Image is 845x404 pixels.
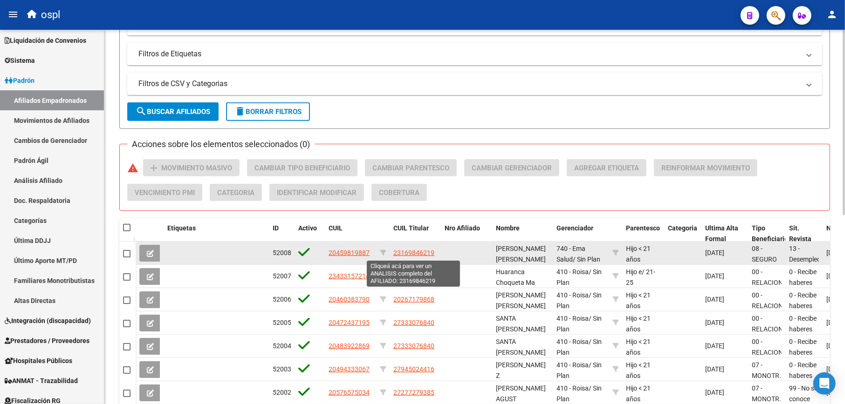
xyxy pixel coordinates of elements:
[789,338,828,367] span: 0 - Recibe haberes regularmente
[752,361,782,390] span: 07 - MONOTR. SOCIALES
[127,138,315,151] h3: Acciones sobre los elementos seleccionados (0)
[785,218,823,249] datatable-header-cell: Sit. Revista
[41,5,60,25] span: ospl
[752,291,795,330] span: 00 - RELACION DE DEPENDENCIA
[556,268,589,276] span: 410 - Roisa
[273,389,291,396] span: 52002
[269,218,295,249] datatable-header-cell: ID
[393,272,434,280] span: 20929473966
[626,291,651,310] span: Hijo < 21 años
[626,315,651,333] span: Hijo < 21 años
[626,361,651,379] span: Hijo < 21 años
[379,189,419,197] span: Cobertura
[135,189,195,197] span: Vencimiento PMI
[567,159,646,176] button: Agregar Etiqueta
[329,272,370,280] span: 23433157214
[556,338,589,345] span: 410 - Roisa
[752,338,795,377] span: 00 - RELACION DE DEPENDENCIA
[556,224,593,232] span: Gerenciador
[464,159,559,176] button: Cambiar Gerenciador
[210,184,262,201] button: Categoria
[136,106,147,117] mat-icon: search
[136,108,210,116] span: Buscar Afiliados
[553,218,609,249] datatable-header-cell: Gerenciador
[472,164,552,172] span: Cambiar Gerenciador
[626,224,660,232] span: Parentesco
[752,268,795,307] span: 00 - RELACION DE DEPENDENCIA
[390,218,441,249] datatable-header-cell: CUIL Titular
[329,342,370,350] span: 20483922869
[148,162,159,174] mat-icon: add
[371,184,427,201] button: Cobertura
[247,159,357,176] button: Cambiar Tipo Beneficiario
[393,296,434,303] span: 20267179868
[789,245,821,263] span: 13 - Desempleo
[254,164,350,172] span: Cambiar Tipo Beneficiario
[329,249,370,256] span: 20459819887
[329,389,370,396] span: 20576575034
[668,224,697,232] span: Categoria
[664,218,701,249] datatable-header-cell: Categoria
[496,291,546,310] span: [PERSON_NAME] [PERSON_NAME]
[705,364,744,375] div: [DATE]
[127,102,219,121] button: Buscar Afiliados
[496,245,546,263] span: [PERSON_NAME] [PERSON_NAME]
[5,316,91,326] span: Integración (discapacidad)
[789,224,811,242] span: Sit. Revista
[5,376,78,386] span: ANMAT - Trazabilidad
[273,272,291,280] span: 52007
[705,341,744,351] div: [DATE]
[556,245,585,263] span: 740 - Ema Salud
[496,361,546,379] span: [PERSON_NAME] Z
[705,387,744,398] div: [DATE]
[329,296,370,303] span: 20460383790
[654,159,757,176] button: Reinformar Movimiento
[393,365,434,373] span: 27945024416
[789,268,828,297] span: 0 - Recibe haberes regularmente
[5,75,34,86] span: Padrón
[826,9,838,20] mat-icon: person
[496,224,520,232] span: Nombre
[748,218,785,249] datatable-header-cell: Tipo Beneficiario
[164,218,269,249] datatable-header-cell: Etiquetas
[217,189,254,197] span: Categoria
[365,159,457,176] button: Cambiar Parentesco
[329,365,370,373] span: 20494333067
[234,106,246,117] mat-icon: delete
[705,248,744,258] div: [DATE]
[138,49,800,59] mat-panel-title: Filtros de Etiquetas
[393,224,429,232] span: CUIL Titular
[127,162,138,174] mat-icon: warning
[325,218,376,249] datatable-header-cell: CUIL
[127,73,822,95] mat-expansion-panel-header: Filtros de CSV y Categorias
[496,315,546,333] span: SANTA [PERSON_NAME]
[622,218,664,249] datatable-header-cell: Parentesco
[393,249,434,256] span: 23169846219
[295,218,325,249] datatable-header-cell: Activo
[273,365,291,373] span: 52003
[372,164,449,172] span: Cambiar Parentesco
[329,319,370,326] span: 20472437195
[273,319,291,326] span: 52005
[445,224,480,232] span: Nro Afiliado
[234,108,302,116] span: Borrar Filtros
[556,291,589,299] span: 410 - Roisa
[705,317,744,328] div: [DATE]
[626,245,651,263] span: Hijo < 21 años
[273,296,291,303] span: 52006
[626,338,651,356] span: Hijo < 21 años
[626,384,651,403] span: Hijo < 21 años
[7,9,19,20] mat-icon: menu
[226,102,310,121] button: Borrar Filtros
[661,164,750,172] span: Reinformar Movimiento
[492,218,553,249] datatable-header-cell: Nombre
[705,294,744,305] div: [DATE]
[273,224,279,232] span: ID
[161,164,232,172] span: Movimiento Masivo
[556,361,589,369] span: 410 - Roisa
[127,43,822,65] mat-expansion-panel-header: Filtros de Etiquetas
[752,224,788,242] span: Tipo Beneficiario
[393,389,434,396] span: 27277279385
[752,315,795,354] span: 00 - RELACION DE DEPENDENCIA
[705,224,738,242] span: Ultima Alta Formal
